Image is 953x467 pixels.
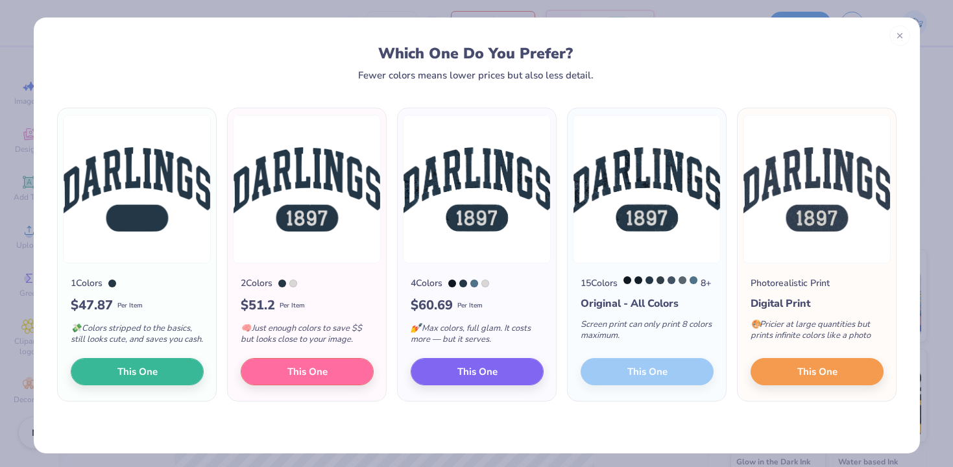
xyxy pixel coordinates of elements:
[459,280,467,287] div: 7546 C
[481,280,489,287] div: Cool Gray 1 C
[797,365,837,379] span: This One
[108,280,116,287] div: 7546 C
[358,70,594,80] div: Fewer colors means lower prices but also less detail.
[241,276,272,290] div: 2 Colors
[581,296,714,311] div: Original - All Colors
[581,311,714,354] div: Screen print can only print 8 colors maximum.
[411,276,442,290] div: 4 Colors
[71,276,103,290] div: 1 Colors
[645,276,653,284] div: 7546 C
[448,280,456,287] div: Black 6 C
[117,365,157,379] span: This One
[278,280,286,287] div: 7546 C
[581,276,618,290] div: 15 Colors
[634,276,642,284] div: 7547 C
[241,322,251,334] span: 🧠
[411,296,453,315] span: $ 60.69
[751,276,830,290] div: Photorealistic Print
[457,301,483,311] span: Per Item
[287,365,327,379] span: This One
[457,365,497,379] span: This One
[241,315,374,358] div: Just enough colors to save $$ but looks close to your image.
[668,276,675,284] div: 7545 C
[71,296,113,315] span: $ 47.87
[71,315,204,358] div: Colors stripped to the basics, still looks cute, and saves you cash.
[241,358,374,385] button: This One
[751,311,884,354] div: Pricier at large quantities but prints infinite colors like a photo
[241,296,275,315] span: $ 51.2
[751,318,761,330] span: 🎨
[470,280,478,287] div: 5405 C
[71,322,81,334] span: 💸
[233,115,381,263] img: 2 color option
[63,115,211,263] img: 1 color option
[403,115,551,263] img: 4 color option
[679,276,686,284] div: 431 C
[623,276,631,284] div: Black 6 C
[411,315,544,358] div: Max colors, full glam. It costs more — but it serves.
[117,301,143,311] span: Per Item
[573,115,721,263] img: 15 color option
[411,358,544,385] button: This One
[411,322,421,334] span: 💅
[623,276,711,290] div: 8 +
[751,296,884,311] div: Digital Print
[289,280,297,287] div: Cool Gray 1 C
[690,276,697,284] div: 5405 C
[280,301,305,311] span: Per Item
[657,276,664,284] div: 432 C
[69,45,883,62] div: Which One Do You Prefer?
[751,358,884,385] button: This One
[743,115,891,263] img: Photorealistic preview
[71,358,204,385] button: This One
